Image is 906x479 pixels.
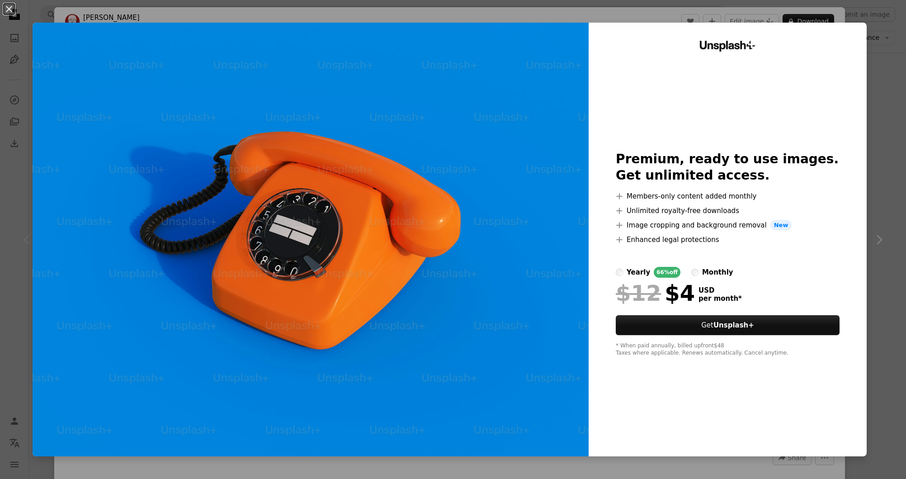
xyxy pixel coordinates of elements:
[616,315,840,335] button: GetUnsplash+
[616,220,840,231] li: Image cropping and background removal
[691,269,698,276] input: monthly
[616,191,840,202] li: Members-only content added monthly
[616,281,695,305] div: $4
[616,281,661,305] span: $12
[627,267,650,278] div: yearly
[702,267,733,278] div: monthly
[698,294,742,303] span: per month *
[616,342,840,357] div: * When paid annually, billed upfront $48 Taxes where applicable. Renews automatically. Cancel any...
[616,269,623,276] input: yearly66%off
[616,205,840,216] li: Unlimited royalty-free downloads
[616,151,840,184] h2: Premium, ready to use images. Get unlimited access.
[713,321,754,329] strong: Unsplash+
[616,234,840,245] li: Enhanced legal protections
[654,267,680,278] div: 66% off
[698,286,742,294] span: USD
[770,220,792,231] span: New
